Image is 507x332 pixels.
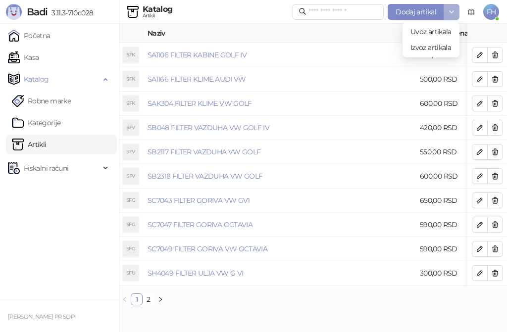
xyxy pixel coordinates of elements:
[119,293,131,305] button: left
[416,116,500,140] td: 420,00 RSD
[123,217,139,233] div: SFG
[123,265,139,281] div: SFU
[123,241,139,257] div: SFG
[48,8,93,17] span: 3.11.3-710c028
[463,4,479,20] a: Dokumentacija
[144,67,416,92] td: SA1166 FILTER KLIME AUDI VW
[119,293,131,305] li: Prethodna strana
[148,244,267,253] a: SC7049 FILTER GORIVA VW OCTAVIA
[416,140,500,164] td: 550,00 RSD
[410,27,452,36] span: Uvoz artikala
[123,47,139,63] div: SFK
[410,42,452,53] span: Izvoz artikala
[122,296,128,302] span: left
[143,5,173,13] div: Katalog
[148,196,250,205] a: SC7043 FILTER GORIVA VW GV1
[144,261,416,285] td: SH4049 FILTER ULJA VW G VI
[148,220,253,229] a: SC7047 FILTER GORIVA OCTAVIA
[131,294,142,305] a: 1
[123,120,139,136] div: SFV
[127,6,139,18] img: Artikli
[143,13,173,18] div: Artikli
[8,313,76,320] small: [PERSON_NAME] PR SOPI
[483,4,499,20] span: FH
[143,294,154,305] a: 2
[6,4,22,20] img: Logo
[12,113,61,133] a: Kategorije
[416,92,500,116] td: 600,00 RSD
[416,189,500,213] td: 650,00 RSD
[144,213,416,237] td: SC7047 FILTER GORIVA OCTAVIA
[123,144,139,160] div: SFV
[123,95,139,111] div: SFK
[123,168,139,184] div: SFV
[12,135,47,154] a: ArtikliArtikli
[148,99,252,108] a: SAK304 FILTER KLIME VW GOLF
[144,237,416,261] td: SC7049 FILTER GORIVA VW OCTAVIA
[144,43,416,67] td: SA1106 FILTER KABINE GOLF IV
[24,158,68,178] span: Fiskalni računi
[8,26,51,46] a: Početna
[144,24,416,43] th: Naziv
[154,293,166,305] button: right
[388,4,444,20] button: Dodaj artikal
[8,47,39,67] a: Kasa
[416,67,500,92] td: 500,00 RSD
[416,261,500,285] td: 300,00 RSD
[157,296,163,302] span: right
[396,7,436,16] span: Dodaj artikal
[123,71,139,87] div: SFK
[148,123,269,132] a: SB048 FILTER VAZDUHA VW GOLF IV
[12,91,71,111] a: Robne marke
[144,164,416,189] td: SB2318 FILTER VAZDUHA VW GOLF
[148,50,247,59] a: SA1106 FILTER KABINE GOLF IV
[148,75,246,84] a: SA1166 FILTER KLIME AUDI VW
[144,140,416,164] td: SB2117 FILTER VAZDUHA VW GOLF
[144,116,416,140] td: SB048 FILTER VAZDUHA VW GOLF IV
[416,237,500,261] td: 590,00 RSD
[148,172,262,181] a: SB2318 FILTER VAZDUHA VW GOLF
[123,192,139,208] div: SFG
[148,269,243,278] a: SH4049 FILTER ULJA VW G VI
[144,92,416,116] td: SAK304 FILTER KLIME VW GOLF
[27,6,48,18] span: Badi
[24,69,49,89] span: Katalog
[154,293,166,305] li: Sledeća strana
[416,164,500,189] td: 600,00 RSD
[416,213,500,237] td: 590,00 RSD
[144,189,416,213] td: SC7043 FILTER GORIVA VW GV1
[148,147,260,156] a: SB2117 FILTER VAZDUHA VW GOLF
[131,293,143,305] li: 1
